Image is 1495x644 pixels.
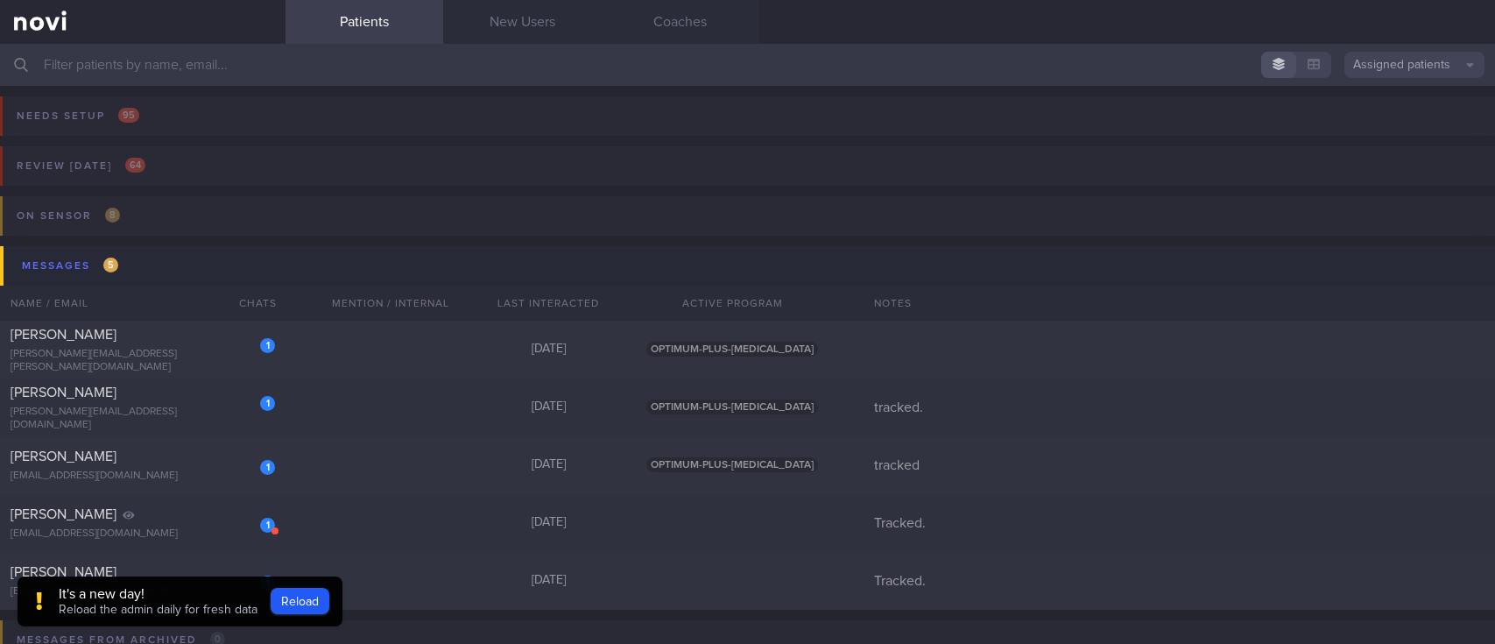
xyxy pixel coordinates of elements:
div: Notes [864,286,1495,321]
div: [DATE] [469,400,627,415]
div: Last Interacted [469,286,627,321]
div: Chats [215,286,286,321]
div: Active Program [627,286,837,321]
div: 1 [260,338,275,353]
div: [PERSON_NAME][EMAIL_ADDRESS][DOMAIN_NAME] [11,406,275,432]
div: [EMAIL_ADDRESS][DOMAIN_NAME] [11,585,275,598]
div: [DATE] [469,457,627,473]
div: [PERSON_NAME][EMAIL_ADDRESS][PERSON_NAME][DOMAIN_NAME] [11,348,275,374]
span: [PERSON_NAME] [11,565,116,579]
button: Reload [271,588,329,614]
span: OPTIMUM-PLUS-[MEDICAL_DATA] [646,400,818,414]
div: [EMAIL_ADDRESS][DOMAIN_NAME] [11,527,275,541]
div: 1 [260,460,275,475]
span: 8 [105,208,120,223]
div: Messages [18,254,123,278]
div: Needs setup [12,104,144,128]
span: [PERSON_NAME] [11,507,116,521]
span: 5 [103,258,118,272]
button: Assigned patients [1344,52,1484,78]
span: [PERSON_NAME] [11,449,116,464]
span: [PERSON_NAME] [11,328,116,342]
span: 95 [118,108,139,123]
div: tracked [864,456,1495,474]
span: OPTIMUM-PLUS-[MEDICAL_DATA] [646,457,818,472]
div: tracked. [864,399,1495,416]
div: It's a new day! [59,585,257,603]
span: 64 [125,158,145,173]
div: [EMAIL_ADDRESS][DOMAIN_NAME] [11,470,275,483]
div: [DATE] [469,515,627,531]
span: [PERSON_NAME] [11,386,116,400]
div: Review [DATE] [12,154,150,178]
span: Reload the admin daily for fresh data [59,604,257,616]
div: 1 [260,396,275,411]
div: Mention / Internal [312,286,469,321]
div: [DATE] [469,573,627,589]
div: 1 [260,518,275,533]
div: Tracked. [864,514,1495,532]
div: Tracked. [864,572,1495,590]
div: On sensor [12,204,124,228]
span: OPTIMUM-PLUS-[MEDICAL_DATA] [646,342,818,357]
div: [DATE] [469,342,627,357]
